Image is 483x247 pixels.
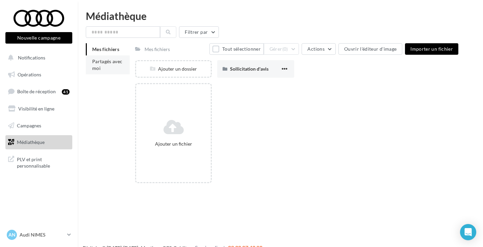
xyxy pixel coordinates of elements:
[17,122,41,128] span: Campagnes
[307,46,324,52] span: Actions
[179,26,219,38] button: Filtrer par
[4,135,74,149] a: Médiathèque
[460,224,476,240] div: Open Intercom Messenger
[302,43,335,55] button: Actions
[18,72,41,77] span: Opérations
[4,152,74,172] a: PLV et print personnalisable
[264,43,299,55] button: Gérer(0)
[5,32,72,44] button: Nouvelle campagne
[139,141,208,147] div: Ajouter un fichier
[17,89,56,94] span: Boîte de réception
[17,155,70,169] span: PLV et print personnalisable
[92,58,123,71] span: Partagés avec moi
[17,139,45,145] span: Médiathèque
[86,11,475,21] div: Médiathèque
[4,84,74,99] a: Boîte de réception41
[4,68,74,82] a: Opérations
[209,43,263,55] button: Tout sélectionner
[4,51,71,65] button: Notifications
[405,43,458,55] button: Importer un fichier
[92,46,119,52] span: Mes fichiers
[136,66,211,72] div: Ajouter un dossier
[18,55,45,60] span: Notifications
[4,102,74,116] a: Visibilité en ligne
[8,231,16,238] span: AN
[5,228,72,241] a: AN Audi NIMES
[338,43,402,55] button: Ouvrir l'éditeur d'image
[230,66,269,72] span: Sollicitation d'avis
[62,89,70,95] div: 41
[18,106,54,112] span: Visibilité en ligne
[20,231,65,238] p: Audi NIMES
[4,119,74,133] a: Campagnes
[282,46,288,52] span: (0)
[145,46,170,53] div: Mes fichiers
[410,46,453,52] span: Importer un fichier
